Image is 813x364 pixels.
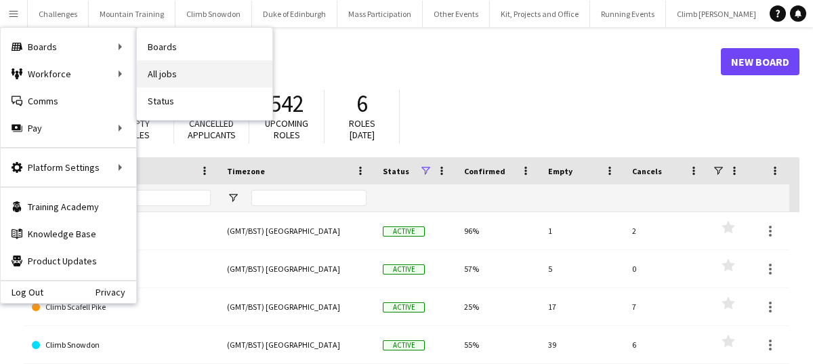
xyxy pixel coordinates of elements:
div: Pay [1,115,136,142]
button: Other Events [423,1,490,27]
a: Status [137,87,272,115]
span: Active [383,340,425,350]
div: 0 [624,250,708,287]
button: Mountain Training [89,1,175,27]
h1: Boards [24,52,721,72]
span: Active [383,264,425,275]
div: (GMT/BST) [GEOGRAPHIC_DATA] [219,212,375,249]
div: 96% [456,212,540,249]
a: Product Updates [1,247,136,275]
a: Comms [1,87,136,115]
button: Mass Participation [337,1,423,27]
a: Boards [137,33,272,60]
div: (GMT/BST) [GEOGRAPHIC_DATA] [219,288,375,325]
span: 6 [356,89,368,119]
span: Active [383,226,425,237]
div: 7 [624,288,708,325]
a: Knowledge Base [1,220,136,247]
span: Status [383,166,409,176]
div: Workforce [1,60,136,87]
span: 542 [270,89,304,119]
span: Active [383,302,425,312]
div: Boards [1,33,136,60]
button: Climb [PERSON_NAME] [666,1,768,27]
input: Timezone Filter Input [251,190,367,206]
div: 39 [540,326,624,363]
button: Duke of Edinburgh [252,1,337,27]
a: New Board [721,48,799,75]
a: Climb Scafell Pike [32,288,211,326]
button: Open Filter Menu [227,192,239,204]
div: 6 [624,326,708,363]
div: 2 [624,212,708,249]
div: 25% [456,288,540,325]
span: Confirmed [464,166,505,176]
span: Cancelled applicants [188,117,236,141]
div: 57% [456,250,540,287]
button: Climb Snowdon [175,1,252,27]
div: (GMT/BST) [GEOGRAPHIC_DATA] [219,326,375,363]
span: Timezone [227,166,265,176]
div: 5 [540,250,624,287]
a: All jobs [137,60,272,87]
a: Training Academy [1,193,136,220]
span: Upcoming roles [265,117,308,141]
div: 1 [540,212,624,249]
span: Cancels [632,166,662,176]
div: (GMT/BST) [GEOGRAPHIC_DATA] [219,250,375,287]
div: 55% [456,326,540,363]
button: Challenges [28,1,89,27]
a: Climb Snowdon [32,326,211,364]
div: 17 [540,288,624,325]
button: Running Events [590,1,666,27]
span: Empty [548,166,572,176]
span: Roles [DATE] [349,117,375,141]
button: Kit, Projects and Office [490,1,590,27]
div: Platform Settings [1,154,136,181]
a: Privacy [96,287,136,298]
a: Log Out [1,287,43,298]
